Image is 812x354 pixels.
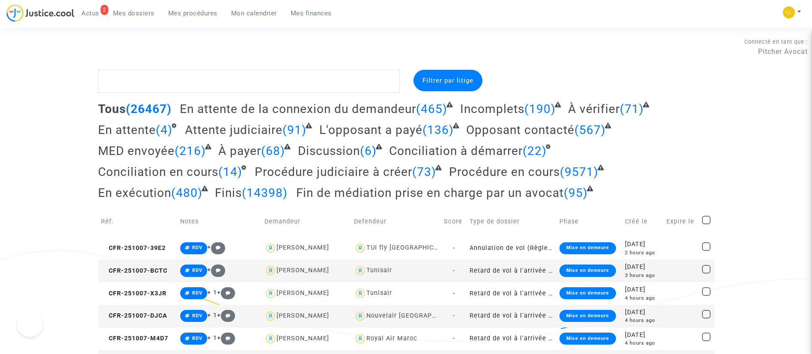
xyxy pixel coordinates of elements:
div: Mise en demeure [559,333,616,345]
a: Mes finances [284,7,339,20]
div: [PERSON_NAME] [277,244,329,251]
span: (136) [422,123,454,137]
div: 4 hours ago [625,295,660,302]
span: CFR-251007-BCTC [101,267,167,274]
div: 4 hours ago [625,317,660,324]
span: + [217,312,235,319]
span: CFR-251007-X3JR [101,290,167,297]
img: icon-user.svg [354,287,366,300]
span: (71) [620,102,644,116]
td: Annulation de vol (Règlement CE n°261/2004) [467,237,556,259]
span: En attente [98,123,156,137]
img: 6fca9af68d76bfc0a5525c74dfee314f [783,6,795,18]
span: - [453,244,455,252]
td: Retard de vol à l'arrivée (Règlement CE n°261/2004) [467,259,556,282]
span: Mes procédures [168,9,217,17]
span: Attente judiciaire [185,123,283,137]
span: Tous [98,102,126,116]
span: + [217,289,235,296]
span: + 1 [207,334,217,342]
span: (6) [360,144,377,158]
span: (73) [412,165,436,179]
span: Opposant contacté [466,123,574,137]
span: (14) [218,165,242,179]
span: - [453,267,455,274]
span: + [207,266,226,274]
span: Mon calendrier [231,9,277,17]
span: RDV [192,268,202,273]
div: [DATE] [625,330,660,340]
iframe: Help Scout Beacon - Open [17,311,43,337]
span: (480) [171,186,202,200]
div: Mise en demeure [559,242,616,254]
span: (26467) [126,102,172,116]
span: CFR-251007-39E2 [101,244,166,252]
div: [PERSON_NAME] [277,289,329,297]
span: Actus [81,9,99,17]
span: CFR-251007-M4D7 [101,335,168,342]
a: Mon calendrier [224,7,284,20]
img: icon-user.svg [265,333,277,345]
span: Procédure en cours [449,165,560,179]
td: Demandeur [262,206,351,237]
span: Mes dossiers [113,9,155,17]
td: Retard de vol à l'arrivée (hors UE - Convention de [GEOGRAPHIC_DATA]) [467,327,556,350]
span: Connecté en tant que : [744,39,808,45]
a: 2Actus [74,7,106,20]
div: Mise en demeure [559,310,616,322]
span: (9571) [560,165,598,179]
span: + [207,244,226,251]
span: Finis [215,186,242,200]
span: + 1 [207,312,217,319]
img: icon-user.svg [265,310,277,322]
img: icon-user.svg [265,242,277,254]
div: [PERSON_NAME] [277,312,329,319]
img: icon-user.svg [354,333,366,345]
span: + [217,334,235,342]
img: jc-logo.svg [6,4,74,22]
span: L'opposant a payé [319,123,422,137]
span: - [453,290,455,297]
td: Retard de vol à l'arrivée (hors UE - Convention de [GEOGRAPHIC_DATA]) [467,305,556,327]
span: Incomplets [460,102,524,116]
span: + 1 [207,289,217,296]
div: [PERSON_NAME] [277,335,329,342]
span: Conciliation à démarrer [389,144,523,158]
span: (22) [523,144,547,158]
span: (190) [524,102,556,116]
span: Mes finances [291,9,332,17]
div: 4 hours ago [625,339,660,347]
span: En attente de la connexion du demandeur [180,102,416,116]
img: icon-user.svg [265,287,277,300]
div: TUI fly [GEOGRAPHIC_DATA] [366,244,455,251]
img: icon-user.svg [354,242,366,254]
span: Conciliation en cours [98,165,218,179]
img: icon-user.svg [354,310,366,322]
span: MED envoyée [98,144,175,158]
span: (95) [564,186,588,200]
div: Mise en demeure [559,265,616,277]
div: 3 hours ago [625,272,660,279]
span: À vérifier [568,102,620,116]
span: CFR-251007-DJCA [101,312,167,319]
div: Tunisair [366,289,392,297]
div: Royal Air Maroc [366,335,417,342]
td: Expire le [663,206,699,237]
div: 2 [101,5,108,15]
span: (14398) [242,186,288,200]
span: Fin de médiation prise en charge par un avocat [296,186,564,200]
div: [DATE] [625,262,660,272]
span: À payer [218,144,261,158]
div: Mise en demeure [559,287,616,299]
td: Type de dossier [467,206,556,237]
td: Defendeur [351,206,441,237]
span: Discussion [298,144,360,158]
td: Phase [556,206,622,237]
div: Tunisair [366,267,392,274]
div: 2 hours ago [625,249,660,256]
span: - [453,335,455,342]
img: icon-user.svg [265,265,277,277]
span: - [453,312,455,319]
span: (567) [574,123,606,137]
td: Créé le [622,206,663,237]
